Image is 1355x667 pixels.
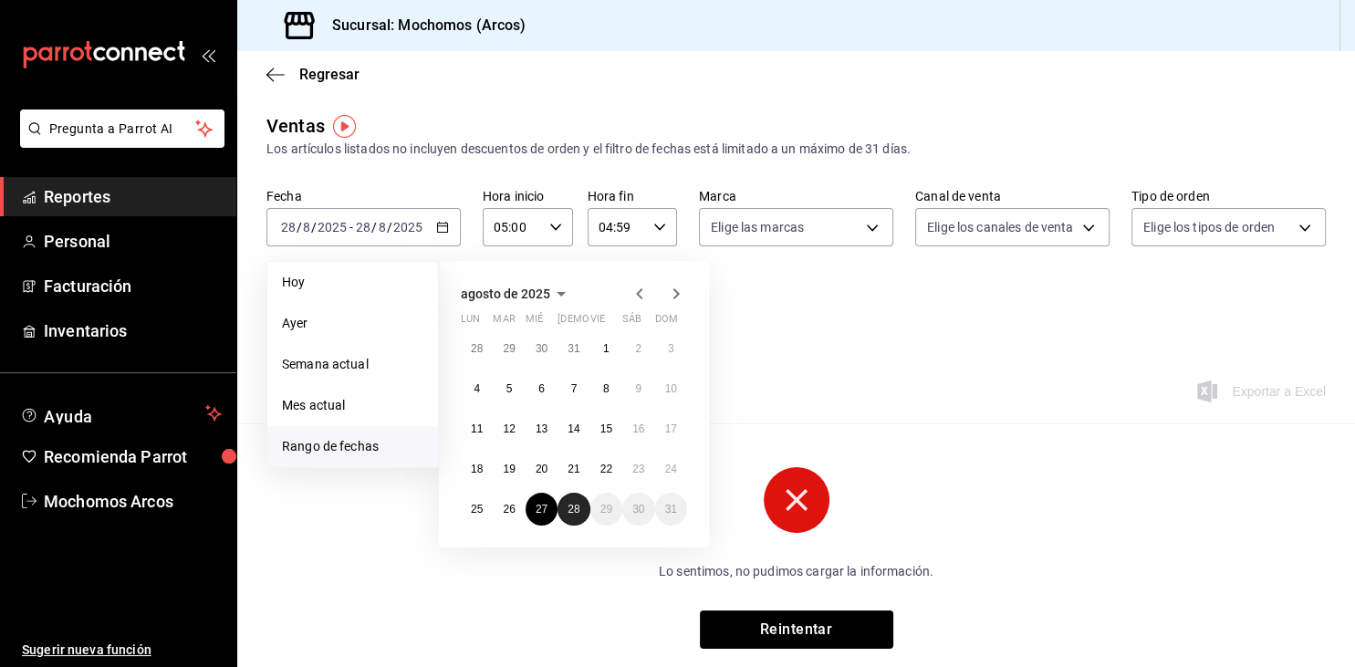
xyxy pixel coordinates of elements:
[558,372,589,405] button: 7 de agosto de 2025
[568,503,579,516] abbr: 28 de agosto de 2025
[461,287,550,301] span: agosto de 2025
[526,372,558,405] button: 6 de agosto de 2025
[471,463,483,475] abbr: 18 de agosto de 2025
[44,229,222,254] span: Personal
[378,220,387,234] input: --
[1143,218,1275,236] span: Elige los tipos de orden
[493,412,525,445] button: 12 de agosto de 2025
[600,422,612,435] abbr: 15 de agosto de 2025
[622,453,654,485] button: 23 de agosto de 2025
[700,610,893,649] button: Reintentar
[387,220,392,234] span: /
[558,412,589,445] button: 14 de agosto de 2025
[461,453,493,485] button: 18 de agosto de 2025
[655,453,687,485] button: 24 de agosto de 2025
[665,463,677,475] abbr: 24 de agosto de 2025
[590,493,622,526] button: 29 de agosto de 2025
[474,382,480,395] abbr: 4 de agosto de 2025
[371,220,377,234] span: /
[20,109,224,148] button: Pregunta a Parrot AI
[349,220,353,234] span: -
[355,220,371,234] input: --
[526,332,558,365] button: 30 de julio de 2025
[590,453,622,485] button: 22 de agosto de 2025
[302,220,311,234] input: --
[44,489,222,514] span: Mochomos Arcos
[600,463,612,475] abbr: 22 de agosto de 2025
[282,355,423,374] span: Semana actual
[471,503,483,516] abbr: 25 de agosto de 2025
[536,342,547,355] abbr: 30 de julio de 2025
[526,493,558,526] button: 27 de agosto de 2025
[655,372,687,405] button: 10 de agosto de 2025
[22,641,222,660] span: Sugerir nueva función
[927,218,1073,236] span: Elige los canales de venta
[635,342,641,355] abbr: 2 de agosto de 2025
[558,453,589,485] button: 21 de agosto de 2025
[266,190,461,203] label: Fecha
[536,422,547,435] abbr: 13 de agosto de 2025
[266,66,360,83] button: Regresar
[655,313,678,332] abbr: domingo
[568,463,579,475] abbr: 21 de agosto de 2025
[635,382,641,395] abbr: 9 de agosto de 2025
[282,314,423,333] span: Ayer
[493,493,525,526] button: 26 de agosto de 2025
[493,453,525,485] button: 19 de agosto de 2025
[603,342,610,355] abbr: 1 de agosto de 2025
[632,422,644,435] abbr: 16 de agosto de 2025
[538,382,545,395] abbr: 6 de agosto de 2025
[282,396,423,415] span: Mes actual
[655,332,687,365] button: 3 de agosto de 2025
[13,132,224,151] a: Pregunta a Parrot AI
[711,218,804,236] span: Elige las marcas
[392,220,423,234] input: ----
[317,220,348,234] input: ----
[558,313,665,332] abbr: jueves
[600,503,612,516] abbr: 29 de agosto de 2025
[668,342,674,355] abbr: 3 de agosto de 2025
[318,15,526,36] h3: Sucursal: Mochomos (Arcos)
[266,140,1326,159] div: Los artículos listados no incluyen descuentos de orden y el filtro de fechas está limitado a un m...
[461,283,572,305] button: agosto de 2025
[297,220,302,234] span: /
[590,332,622,365] button: 1 de agosto de 2025
[282,437,423,456] span: Rango de fechas
[503,503,515,516] abbr: 26 de agosto de 2025
[311,220,317,234] span: /
[44,318,222,343] span: Inventarios
[44,184,222,209] span: Reportes
[632,463,644,475] abbr: 23 de agosto de 2025
[915,190,1110,203] label: Canal de venta
[568,422,579,435] abbr: 14 de agosto de 2025
[333,115,356,138] button: Tooltip marker
[526,412,558,445] button: 13 de agosto de 2025
[545,562,1048,581] p: Lo sentimos, no pudimos cargar la información.
[622,412,654,445] button: 16 de agosto de 2025
[49,120,196,139] span: Pregunta a Parrot AI
[461,493,493,526] button: 25 de agosto de 2025
[282,273,423,292] span: Hoy
[201,47,215,62] button: open_drawer_menu
[461,372,493,405] button: 4 de agosto de 2025
[699,190,893,203] label: Marca
[471,342,483,355] abbr: 28 de julio de 2025
[665,422,677,435] abbr: 17 de agosto de 2025
[461,313,480,332] abbr: lunes
[603,382,610,395] abbr: 8 de agosto de 2025
[299,66,360,83] span: Regresar
[506,382,513,395] abbr: 5 de agosto de 2025
[44,274,222,298] span: Facturación
[558,332,589,365] button: 31 de julio de 2025
[622,332,654,365] button: 2 de agosto de 2025
[461,332,493,365] button: 28 de julio de 2025
[493,313,515,332] abbr: martes
[622,313,641,332] abbr: sábado
[655,493,687,526] button: 31 de agosto de 2025
[493,372,525,405] button: 5 de agosto de 2025
[1131,190,1326,203] label: Tipo de orden
[461,412,493,445] button: 11 de agosto de 2025
[493,332,525,365] button: 29 de julio de 2025
[568,342,579,355] abbr: 31 de julio de 2025
[571,382,578,395] abbr: 7 de agosto de 2025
